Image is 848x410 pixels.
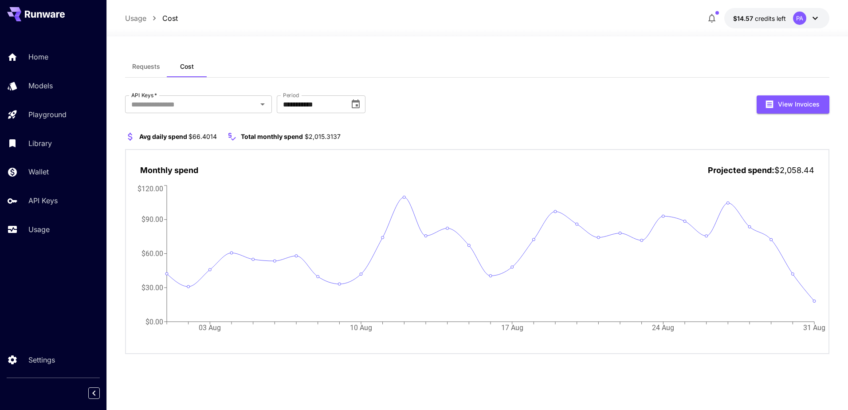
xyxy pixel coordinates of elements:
p: Wallet [28,166,49,177]
span: Avg daily spend [139,133,187,140]
span: $2,015.3137 [305,133,341,140]
p: API Keys [28,195,58,206]
p: Library [28,138,52,149]
span: Total monthly spend [241,133,303,140]
p: Home [28,51,48,62]
div: PA [793,12,806,25]
button: Open [256,98,269,110]
nav: breadcrumb [125,13,178,24]
tspan: $30.00 [141,283,163,292]
span: Cost [180,63,194,71]
tspan: $120.00 [137,184,163,193]
p: Playground [28,109,67,120]
label: Period [283,91,299,99]
span: Projected spend: [708,166,774,175]
button: $14.57405PA [724,8,829,28]
p: Usage [28,224,50,235]
tspan: 24 Aug [652,323,674,332]
p: Settings [28,355,55,365]
div: Collapse sidebar [95,385,106,401]
a: Usage [125,13,146,24]
button: View Invoices [757,95,829,114]
p: Monthly spend [140,164,198,176]
tspan: $60.00 [141,249,163,258]
p: Models [28,80,53,91]
button: Choose date, selected date is Aug 1, 2025 [347,95,365,113]
span: Requests [132,63,160,71]
span: $2,058.44 [774,166,814,175]
tspan: 10 Aug [350,323,372,332]
tspan: $90.00 [141,215,163,224]
span: credits left [755,15,786,22]
tspan: 31 Aug [803,323,825,332]
span: $14.57 [733,15,755,22]
button: Collapse sidebar [88,387,100,399]
label: API Keys [131,91,157,99]
a: Cost [162,13,178,24]
tspan: 17 Aug [501,323,523,332]
div: $14.57405 [733,14,786,23]
tspan: $0.00 [145,317,163,326]
span: $66.4014 [188,133,217,140]
a: View Invoices [757,99,829,108]
tspan: 03 Aug [199,323,221,332]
